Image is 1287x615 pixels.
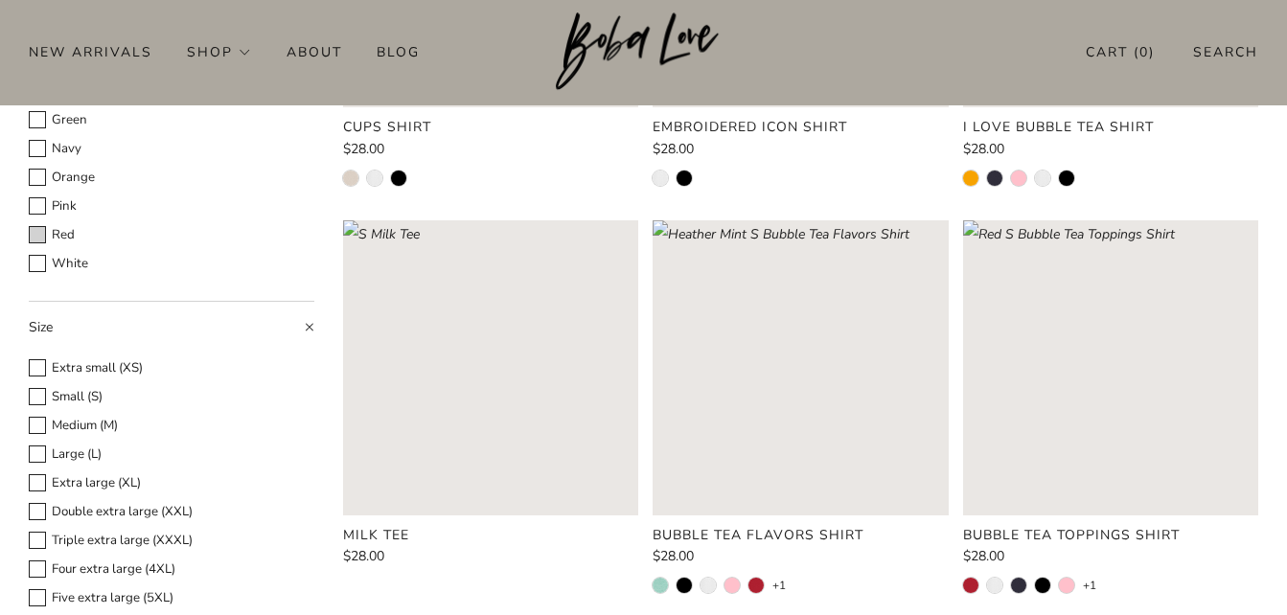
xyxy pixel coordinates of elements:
a: Shop [187,36,252,67]
span: $28.00 [343,547,384,565]
product-card-title: Milk Tee [343,526,409,544]
a: Cart [1086,36,1155,68]
product-card-title: I Love Bubble Tea Shirt [963,118,1154,136]
label: Five extra large (5XL) [29,587,314,609]
label: Orange [29,167,314,189]
span: $28.00 [963,547,1004,565]
a: Red S Bubble Tea Toppings Shirt Loading image: Red S Bubble Tea Toppings Shirt [963,220,1258,515]
label: Triple extra large (XXXL) [29,530,314,552]
label: Small (S) [29,386,314,408]
a: Milk Tee [343,527,638,544]
label: Red [29,224,314,246]
label: Four extra large (4XL) [29,558,314,581]
product-card-title: Embroidered Icon Shirt [653,118,847,136]
label: Extra large (XL) [29,472,314,494]
a: +1 [1083,578,1096,593]
a: Bubble Tea Toppings Shirt [963,527,1258,544]
label: Double extra large (XXL) [29,501,314,523]
span: $28.00 [653,547,694,565]
a: Boba Love [556,12,731,92]
items-count: 0 [1139,43,1149,61]
label: Green [29,109,314,131]
a: Cups Shirt [343,119,638,136]
product-card-title: Bubble Tea Flavors Shirt [653,526,863,544]
a: Blog [377,36,420,67]
a: I Love Bubble Tea Shirt [963,119,1258,136]
a: $28.00 [963,143,1258,156]
a: $28.00 [343,550,638,563]
a: $28.00 [343,143,638,156]
img: Boba Love [556,12,731,91]
a: +1 [772,578,786,593]
a: $28.00 [653,550,948,563]
label: Navy [29,138,314,160]
label: Large (L) [29,444,314,466]
label: Pink [29,195,314,217]
a: Search [1193,36,1258,68]
a: Bubble Tea Flavors Shirt [653,527,948,544]
label: Extra small (XS) [29,357,314,379]
a: Heather Mint S Bubble Tea Flavors Shirt Loading image: Heather Mint S Bubble Tea Flavors Shirt [653,220,948,515]
span: $28.00 [653,140,694,158]
span: $28.00 [963,140,1004,158]
label: White [29,253,314,275]
a: Embroidered Icon Shirt [653,119,948,136]
a: S Milk Tee Loading image: S Milk Tee [343,220,638,515]
a: New Arrivals [29,36,152,67]
a: $28.00 [963,550,1258,563]
label: Medium (M) [29,415,314,437]
image-skeleton: Loading image: Red S Bubble Tea Toppings Shirt [963,220,1258,515]
product-card-title: Bubble Tea Toppings Shirt [963,526,1180,544]
product-card-title: Cups Shirt [343,118,431,136]
span: Size [29,318,53,336]
summary: Size [29,302,314,353]
span: $28.00 [343,140,384,158]
a: $28.00 [653,143,948,156]
a: About [287,36,342,67]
